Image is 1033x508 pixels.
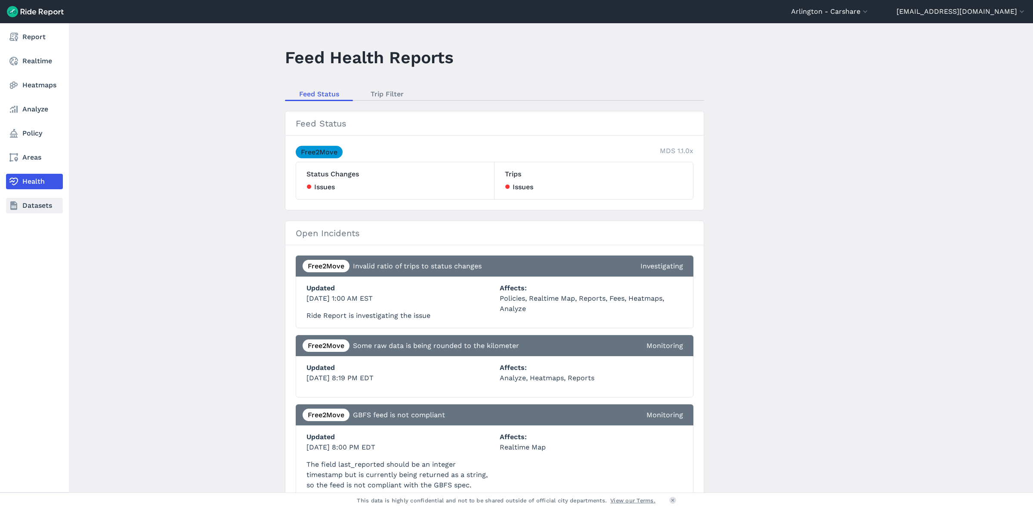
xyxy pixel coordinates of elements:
[6,53,63,69] a: Realtime
[296,162,495,199] div: Status Changes
[6,150,63,165] a: Areas
[306,182,484,192] div: Issues
[646,341,683,351] span: Monitoring
[500,293,683,314] div: Policies, Realtime Map, Reports, Fees, Heatmaps, Analyze
[6,126,63,141] a: Policy
[306,363,489,373] h4: Updated
[6,174,63,189] a: Health
[353,410,445,420] h3: GBFS feed is not compliant
[285,46,454,69] h1: Feed Health Reports
[285,87,353,100] a: Feed Status
[353,261,482,271] h3: Invalid ratio of trips to status changes
[500,432,683,442] h4: Affects :
[285,111,704,135] h2: Feed Status
[303,339,349,352] a: Free2Move
[646,410,683,420] span: Monitoring
[7,6,64,17] img: Ride Report
[6,77,63,93] a: Heatmaps
[500,283,683,293] h4: Affects :
[306,304,489,321] div: Ride Report is investigating the issue
[353,341,519,351] h3: Some raw data is being rounded to the kilometer
[303,260,349,272] a: Free2Move
[500,363,683,373] h4: Affects :
[640,261,683,271] span: Investigating
[660,146,693,158] div: MDS 1.1.0x
[306,363,489,390] div: [DATE] 8:19 PM EDT
[500,442,683,453] div: Realtime Map
[500,373,683,383] div: Analyze, Heatmaps, Reports
[495,162,693,199] div: Trips
[791,6,869,17] button: Arlington - Carshare
[303,409,349,421] a: Free2Move
[306,432,489,442] h4: Updated
[6,29,63,45] a: Report
[610,496,656,505] a: View our Terms.
[306,453,489,490] div: The field last_reported should be an integer timestamp but is currently being returned as a strin...
[505,182,683,192] div: Issues
[6,102,63,117] a: Analyze
[353,87,421,100] a: Trip Filter
[6,198,63,213] a: Datasets
[296,146,343,158] a: Free2Move
[306,283,489,293] h4: Updated
[306,432,489,490] div: [DATE] 8:00 PM EDT
[285,221,704,245] h2: Open Incidents
[897,6,1026,17] button: [EMAIL_ADDRESS][DOMAIN_NAME]
[306,283,489,321] div: [DATE] 1:00 AM EST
